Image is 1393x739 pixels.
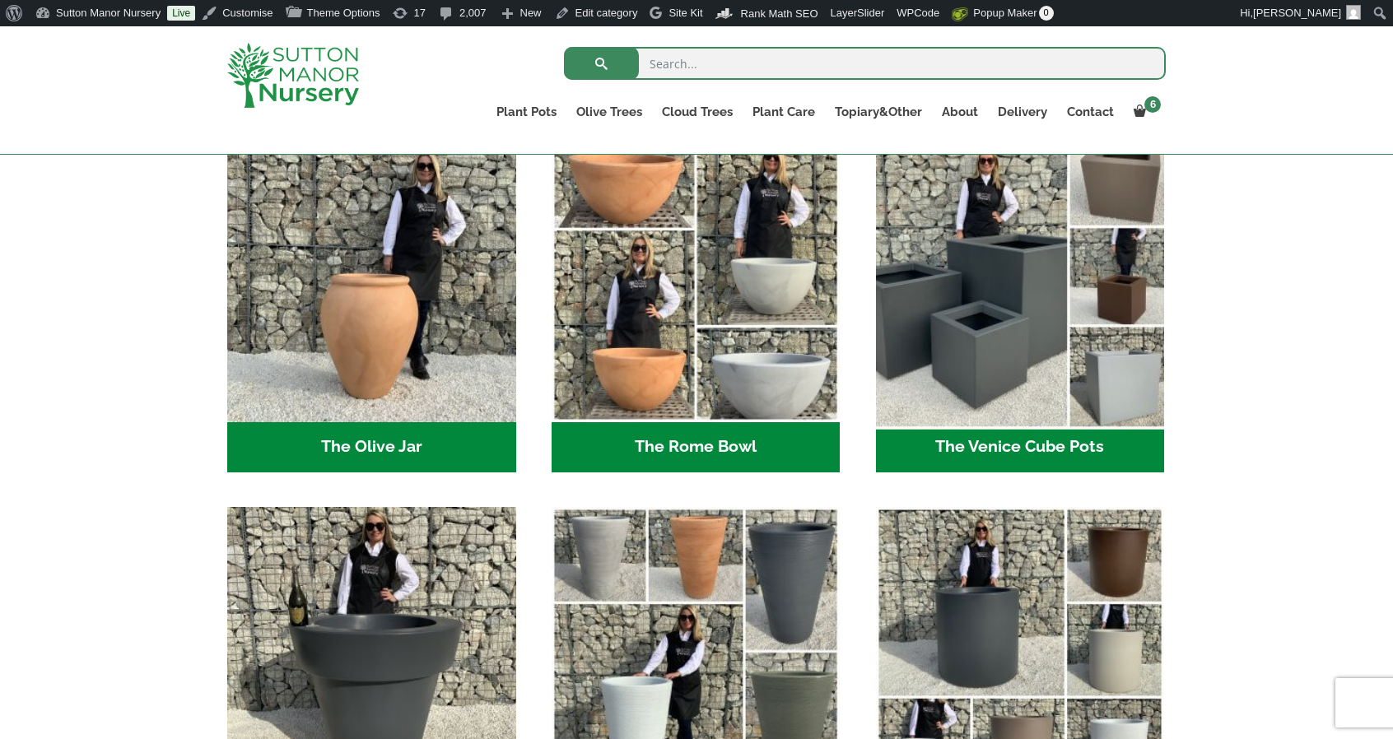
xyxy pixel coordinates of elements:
[1144,96,1161,113] span: 6
[876,133,1165,472] a: Visit product category The Venice Cube Pots
[1057,100,1124,123] a: Contact
[552,133,841,472] a: Visit product category The Rome Bowl
[552,133,841,422] img: The Rome Bowl
[741,7,818,20] span: Rank Math SEO
[1253,7,1341,19] span: [PERSON_NAME]
[227,43,359,108] img: logo
[988,100,1057,123] a: Delivery
[227,422,516,473] h2: The Olive Jar
[869,126,1172,429] img: The Venice Cube Pots
[1124,100,1166,123] a: 6
[552,422,841,473] h2: The Rome Bowl
[167,6,195,21] a: Live
[487,100,566,123] a: Plant Pots
[652,100,743,123] a: Cloud Trees
[227,133,516,472] a: Visit product category The Olive Jar
[876,422,1165,473] h2: The Venice Cube Pots
[669,7,702,19] span: Site Kit
[932,100,988,123] a: About
[743,100,825,123] a: Plant Care
[566,100,652,123] a: Olive Trees
[564,47,1166,80] input: Search...
[1039,6,1054,21] span: 0
[227,133,516,422] img: The Olive Jar
[825,100,932,123] a: Topiary&Other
